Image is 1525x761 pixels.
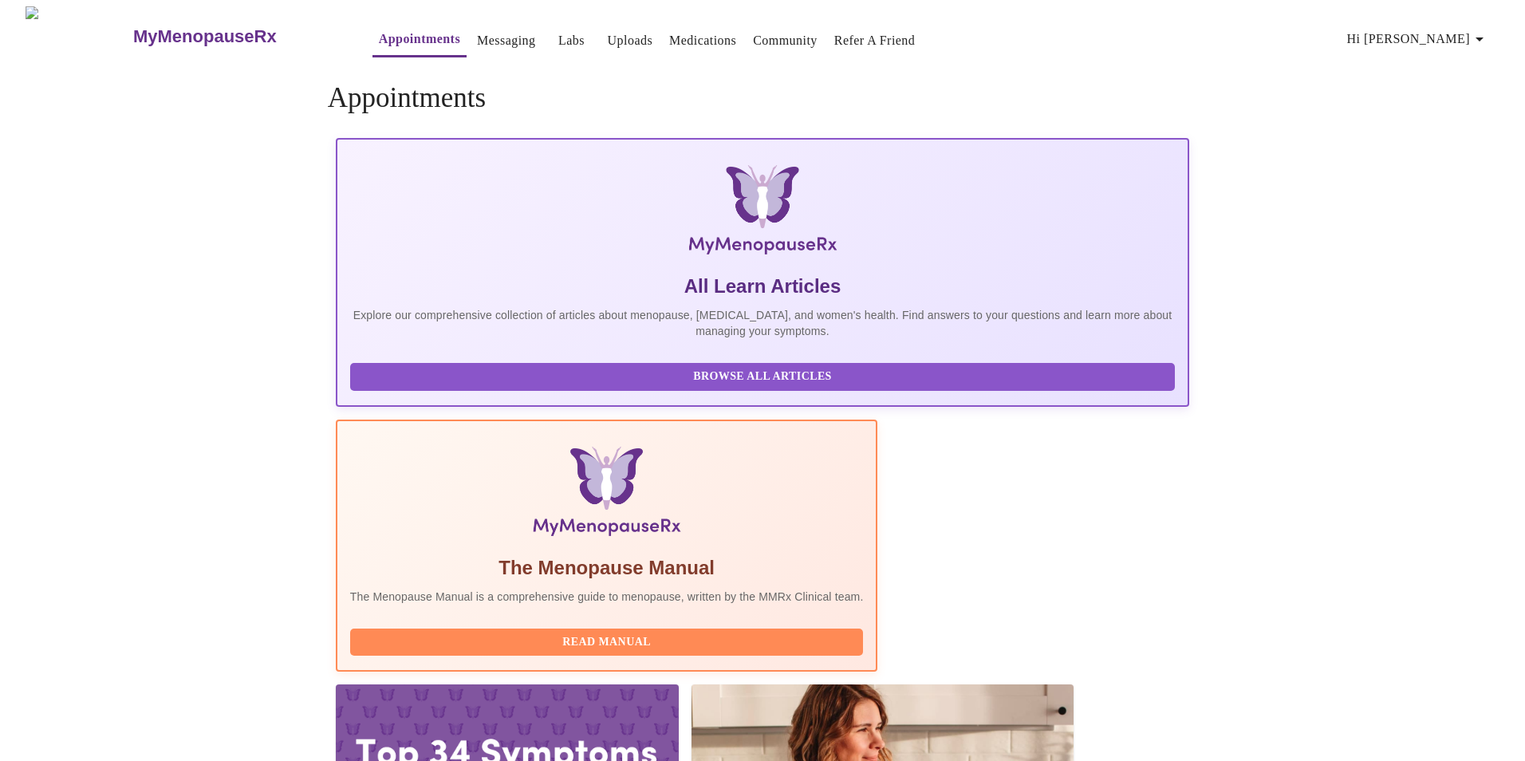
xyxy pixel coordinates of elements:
h4: Appointments [328,82,1197,114]
h5: The Menopause Manual [350,555,864,581]
button: Appointments [372,23,467,57]
p: Explore our comprehensive collection of articles about menopause, [MEDICAL_DATA], and women's hea... [350,307,1175,339]
a: MyMenopauseRx [131,9,340,65]
a: Refer a Friend [834,30,916,52]
p: The Menopause Manual is a comprehensive guide to menopause, written by the MMRx Clinical team. [350,589,864,605]
img: MyMenopauseRx Logo [479,165,1047,261]
button: Medications [663,25,743,57]
button: Community [747,25,824,57]
img: Menopause Manual [431,447,782,542]
button: Messaging [471,25,542,57]
a: Read Manual [350,634,868,648]
a: Messaging [477,30,535,52]
button: Browse All Articles [350,363,1175,391]
button: Read Manual [350,629,864,657]
button: Refer a Friend [828,25,922,57]
a: Community [753,30,818,52]
button: Hi [PERSON_NAME] [1341,23,1495,55]
h3: MyMenopauseRx [133,26,277,47]
span: Browse All Articles [366,367,1159,387]
a: Labs [558,30,585,52]
span: Hi [PERSON_NAME] [1347,28,1489,50]
a: Appointments [379,28,460,50]
h5: All Learn Articles [350,274,1175,299]
a: Browse All Articles [350,369,1179,382]
a: Uploads [608,30,653,52]
img: MyMenopauseRx Logo [26,6,131,66]
a: Medications [669,30,736,52]
button: Uploads [601,25,660,57]
button: Labs [546,25,597,57]
span: Read Manual [366,633,848,653]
